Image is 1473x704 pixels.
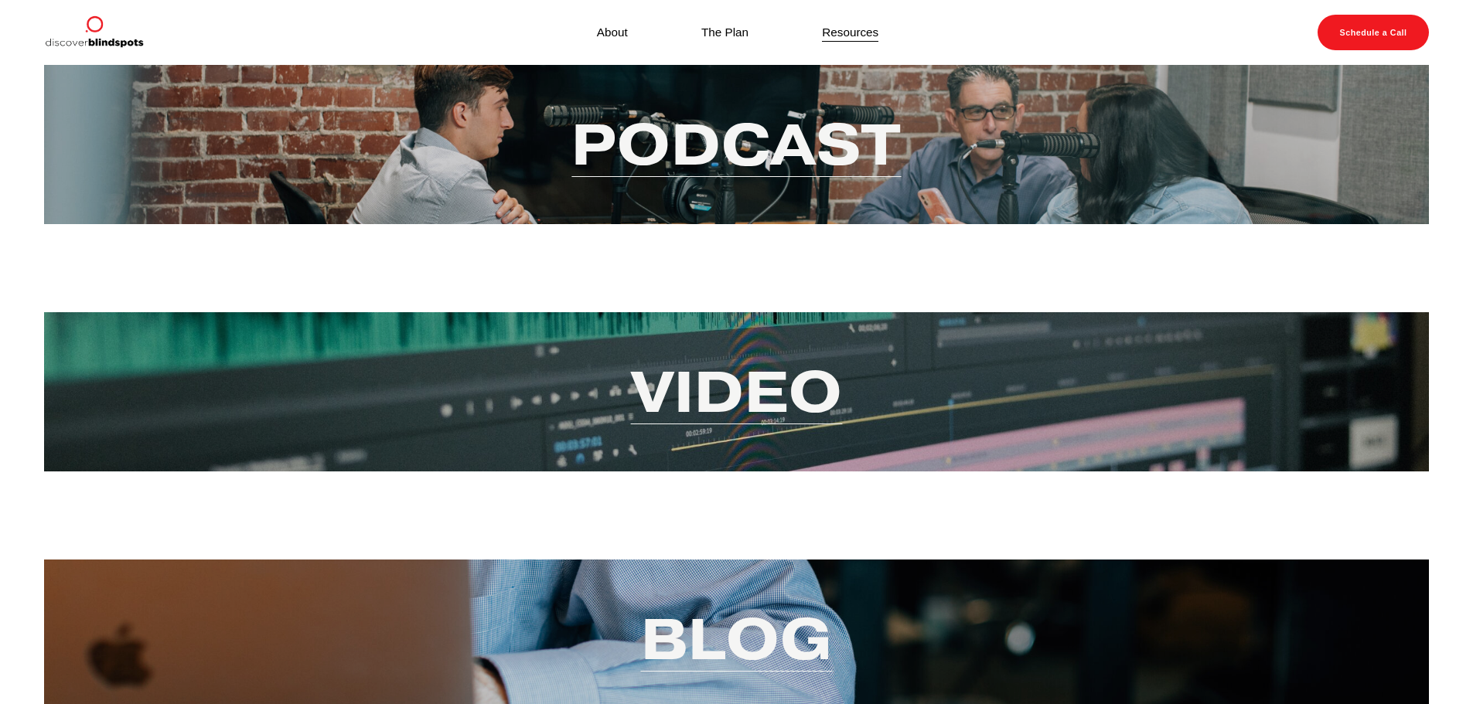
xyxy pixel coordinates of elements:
a: The Plan [701,22,748,43]
img: Discover Blind Spots [44,15,143,50]
a: Schedule a Call [1318,15,1429,50]
a: Resources [822,22,878,43]
a: Blog [641,601,833,676]
a: About [597,22,628,43]
a: Podcast [571,107,901,182]
a: Video [631,354,843,429]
